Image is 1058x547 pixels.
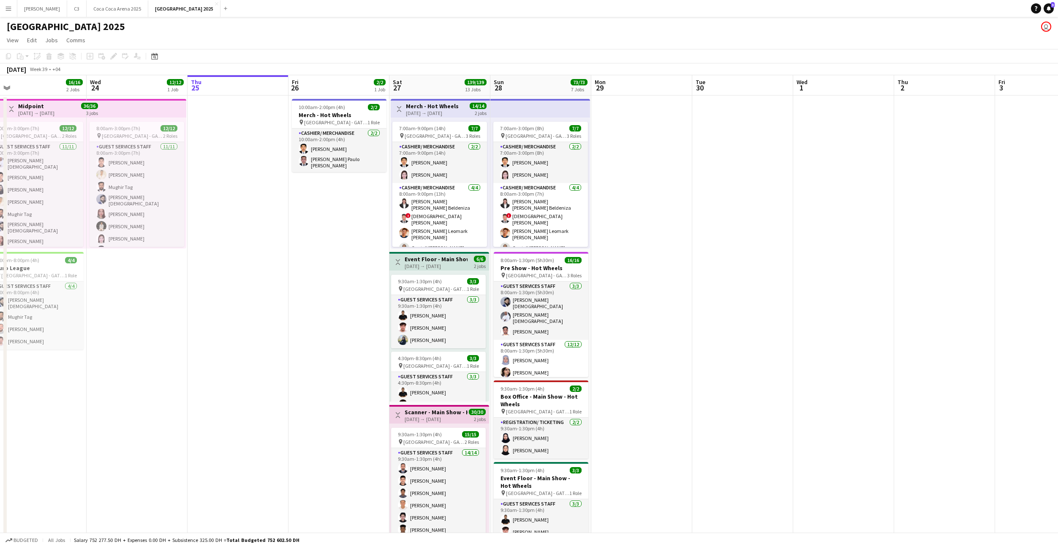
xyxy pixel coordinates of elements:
[81,103,98,109] span: 36/36
[45,36,58,44] span: Jobs
[500,386,544,392] span: 9:30am-1:30pm (4h)
[494,474,588,490] h3: Event Floor - Main Show - Hot Wheels
[299,104,345,110] span: 10:00am-2:00pm (4h)
[898,78,908,86] span: Thu
[1044,3,1054,14] a: 3
[24,35,40,46] a: Edit
[494,393,588,408] h3: Box Office - Main Show - Hot Wheels
[403,439,465,445] span: [GEOGRAPHIC_DATA] - GATE 7
[696,78,705,86] span: Tue
[571,86,587,93] div: 7 Jobs
[391,275,486,348] div: 9:30am-1:30pm (4h)3/3 [GEOGRAPHIC_DATA] - GATE 71 RoleGuest Services Staff3/39:30am-1:30pm (4h)[P...
[506,133,567,139] span: [GEOGRAPHIC_DATA] - GATE 7
[570,386,582,392] span: 2/2
[190,83,201,93] span: 25
[493,122,588,247] app-job-card: 7:00am-3:00pm (8h)7/7 [GEOGRAPHIC_DATA] - GATE 73 RolesCashier/ Merchandise2/27:00am-3:00pm (8h)[...
[42,35,61,46] a: Jobs
[405,255,468,263] h3: Event Floor - Main Show - Hot Wheels
[17,0,67,17] button: [PERSON_NAME]
[468,125,480,131] span: 7/7
[292,78,299,86] span: Fri
[167,79,184,85] span: 12/12
[90,122,184,247] app-job-card: 8:00am-3:00pm (7h)12/12 [GEOGRAPHIC_DATA] - GATE 72 RolesGuest Services Staff11/118:00am-3:00pm (...
[14,537,38,543] span: Budgeted
[28,66,49,72] span: Week 39
[405,408,468,416] h3: Scanner - Main Show - Hot Wheels
[474,415,486,422] div: 2 jobs
[465,86,486,93] div: 13 Jobs
[291,83,299,93] span: 26
[467,355,479,361] span: 3/3
[163,133,177,139] span: 2 Roles
[368,104,380,110] span: 2/2
[226,537,299,543] span: Total Budgeted 752 602.50 DH
[63,35,89,46] a: Comms
[474,256,486,262] span: 6/6
[500,257,554,263] span: 8:00am-1:30pm (5h30m)
[18,102,54,110] h3: Midpoint
[374,86,385,93] div: 1 Job
[392,83,402,93] span: 27
[393,78,402,86] span: Sat
[3,35,22,46] a: View
[398,278,442,284] span: 9:30am-1:30pm (4h)
[466,133,480,139] span: 3 Roles
[494,252,588,377] app-job-card: 8:00am-1:30pm (5h30m)16/16Pre Show - Hot Wheels [GEOGRAPHIC_DATA] - GATE 73 RolesGuest Services S...
[506,490,569,496] span: [GEOGRAPHIC_DATA] - GATE 7
[87,0,148,17] button: Coca Coca Arena 2025
[65,272,77,279] span: 1 Role
[398,431,442,438] span: 9:30am-1:30pm (4h)
[292,129,386,172] app-card-role: Cashier/ Merchandise2/210:00am-2:00pm (4h)[PERSON_NAME][PERSON_NAME] Paulo [PERSON_NAME]
[493,142,588,183] app-card-role: Cashier/ Merchandise2/27:00am-3:00pm (8h)[PERSON_NAME][PERSON_NAME]
[405,263,468,269] div: [DATE] → [DATE]
[66,36,85,44] span: Comms
[797,78,808,86] span: Wed
[74,537,299,543] div: Salary 752 277.50 DH + Expenses 0.00 DH + Subsistence 325.00 DH =
[391,352,486,425] app-job-card: 4:30pm-8:30pm (4h)3/3 [GEOGRAPHIC_DATA] - GATE 71 RoleGuest Services Staff3/34:30pm-8:30pm (4h)[P...
[467,278,479,284] span: 3/3
[506,272,567,279] span: [GEOGRAPHIC_DATA] - GATE 7
[1041,22,1051,32] app-user-avatar: Marisol Pestano
[392,142,487,183] app-card-role: Cashier/ Merchandise2/27:00am-9:00pm (14h)[PERSON_NAME][PERSON_NAME]
[465,439,479,445] span: 2 Roles
[191,78,201,86] span: Thu
[102,133,163,139] span: [GEOGRAPHIC_DATA] - GATE 7
[60,125,76,131] span: 12/12
[90,78,101,86] span: Wed
[569,125,581,131] span: 7/7
[494,418,588,459] app-card-role: Registration/ Ticketing2/29:30am-1:30pm (4h)[PERSON_NAME][PERSON_NAME]
[67,0,87,17] button: C3
[506,408,569,415] span: [GEOGRAPHIC_DATA] - GATE 7
[465,79,487,85] span: 139/139
[62,133,76,139] span: 2 Roles
[494,78,504,86] span: Sun
[500,125,544,131] span: 7:00am-3:00pm (8h)
[567,272,582,279] span: 3 Roles
[367,119,380,126] span: 1 Role
[292,99,386,172] div: 10:00am-2:00pm (4h)2/2Merch - Hot Wheels [GEOGRAPHIC_DATA] - GATE 71 RoleCashier/ Merchandise2/21...
[405,416,468,422] div: [DATE] → [DATE]
[467,363,479,369] span: 1 Role
[167,86,183,93] div: 1 Job
[18,110,54,116] div: [DATE] → [DATE]
[694,83,705,93] span: 30
[27,36,37,44] span: Edit
[475,109,487,116] div: 2 jobs
[500,467,544,473] span: 9:30am-1:30pm (4h)
[406,102,459,110] h3: Merch - Hot Wheels
[52,66,60,72] div: +04
[492,83,504,93] span: 28
[398,355,441,361] span: 4:30pm-8:30pm (4h)
[467,286,479,292] span: 1 Role
[565,257,582,263] span: 16/16
[506,213,511,218] span: !
[406,110,459,116] div: [DATE] → [DATE]
[405,133,466,139] span: [GEOGRAPHIC_DATA] - GATE 7
[399,125,446,131] span: 7:00am-9:00pm (14h)
[494,380,588,459] app-job-card: 9:30am-1:30pm (4h)2/2Box Office - Main Show - Hot Wheels [GEOGRAPHIC_DATA] - GATE 71 RoleRegistra...
[46,537,67,543] span: All jobs
[7,65,26,74] div: [DATE]
[567,133,581,139] span: 3 Roles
